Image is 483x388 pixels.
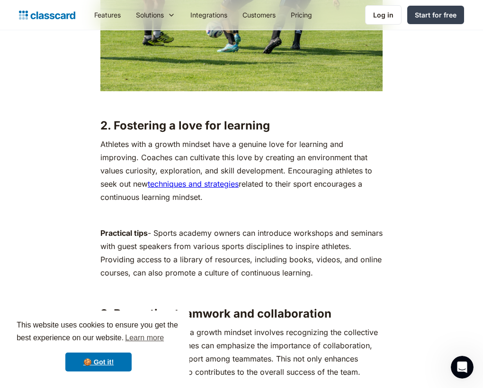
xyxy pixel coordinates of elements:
p: ‍ [100,284,383,297]
strong: Practical tips [100,228,148,238]
p: - Sports academy owners can introduce workshops and seminars with guest speakers from various spo... [100,226,383,279]
div: Log in [373,10,394,20]
a: Log in [365,5,402,25]
a: Features [87,4,128,26]
a: home [19,9,75,22]
p: ‍ [100,208,383,222]
div: Solutions [136,10,164,20]
div: Solutions [128,4,183,26]
span: This website uses cookies to ensure you get the best experience on our website. [17,319,180,345]
a: learn more about cookies [124,331,165,345]
strong: 3. Promoting teamwork and collaboration [100,307,331,320]
p: Athletes with a growth mindset have a genuine love for learning and improving. Coaches can cultiv... [100,138,383,204]
div: cookieconsent [8,310,189,380]
a: Integrations [183,4,235,26]
a: Pricing [283,4,320,26]
strong: 2. Fostering a love for learning [100,119,270,132]
a: techniques and strategies [148,179,239,189]
p: In team sports, fostering a growth mindset involves recognizing the collective effort of the team... [100,326,383,379]
a: Customers [235,4,283,26]
iframe: Intercom live chat [451,356,474,379]
div: Start for free [415,10,456,20]
p: ‍ [100,96,383,109]
a: Start for free [407,6,464,24]
a: dismiss cookie message [65,353,132,371]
